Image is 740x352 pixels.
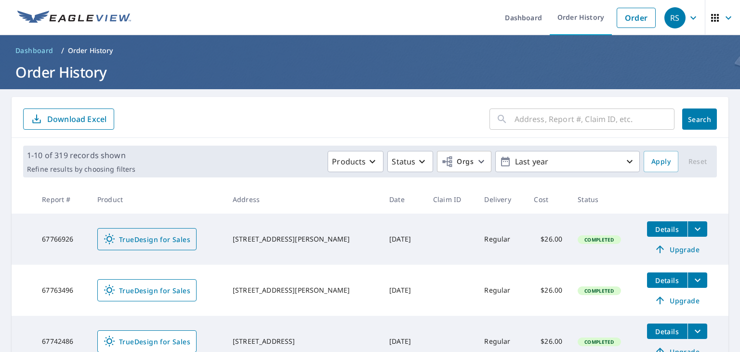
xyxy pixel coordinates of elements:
[47,114,106,124] p: Download Excel
[27,165,135,174] p: Refine results by choosing filters
[579,287,620,294] span: Completed
[382,185,425,214] th: Date
[647,272,687,288] button: detailsBtn-67763496
[27,149,135,161] p: 1-10 of 319 records shown
[653,276,682,285] span: Details
[328,151,383,172] button: Products
[653,225,682,234] span: Details
[233,285,374,295] div: [STREET_ADDRESS][PERSON_NAME]
[476,185,526,214] th: Delivery
[526,265,570,316] td: $26.00
[382,265,425,316] td: [DATE]
[392,156,415,167] p: Status
[687,324,707,339] button: filesDropdownBtn-67742486
[104,233,190,245] span: TrueDesign for Sales
[570,185,639,214] th: Status
[104,284,190,296] span: TrueDesign for Sales
[387,151,433,172] button: Status
[476,265,526,316] td: Regular
[12,43,728,58] nav: breadcrumb
[225,185,382,214] th: Address
[233,234,374,244] div: [STREET_ADDRESS][PERSON_NAME]
[617,8,656,28] a: Order
[12,43,57,58] a: Dashboard
[647,293,707,308] a: Upgrade
[97,279,197,301] a: TrueDesign for Sales
[68,46,113,55] p: Order History
[97,228,197,250] a: TrueDesign for Sales
[644,151,678,172] button: Apply
[526,214,570,265] td: $26.00
[23,108,114,130] button: Download Excel
[682,108,717,130] button: Search
[653,295,701,306] span: Upgrade
[515,106,674,133] input: Address, Report #, Claim ID, etc.
[476,214,526,265] td: Regular
[653,244,701,255] span: Upgrade
[34,185,90,214] th: Report #
[495,151,640,172] button: Last year
[17,11,131,25] img: EV Logo
[653,327,682,336] span: Details
[647,242,707,257] a: Upgrade
[526,185,570,214] th: Cost
[690,115,709,124] span: Search
[104,336,190,347] span: TrueDesign for Sales
[332,156,366,167] p: Products
[579,236,620,243] span: Completed
[647,221,687,237] button: detailsBtn-67766926
[90,185,225,214] th: Product
[647,324,687,339] button: detailsBtn-67742486
[664,7,686,28] div: RS
[441,156,474,168] span: Orgs
[34,214,90,265] td: 67766926
[651,156,671,168] span: Apply
[579,338,620,345] span: Completed
[687,221,707,237] button: filesDropdownBtn-67766926
[437,151,491,172] button: Orgs
[511,153,624,170] p: Last year
[382,214,425,265] td: [DATE]
[61,45,64,56] li: /
[15,46,53,55] span: Dashboard
[34,265,90,316] td: 67763496
[425,185,477,214] th: Claim ID
[12,62,728,82] h1: Order History
[233,337,374,346] div: [STREET_ADDRESS]
[687,272,707,288] button: filesDropdownBtn-67763496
